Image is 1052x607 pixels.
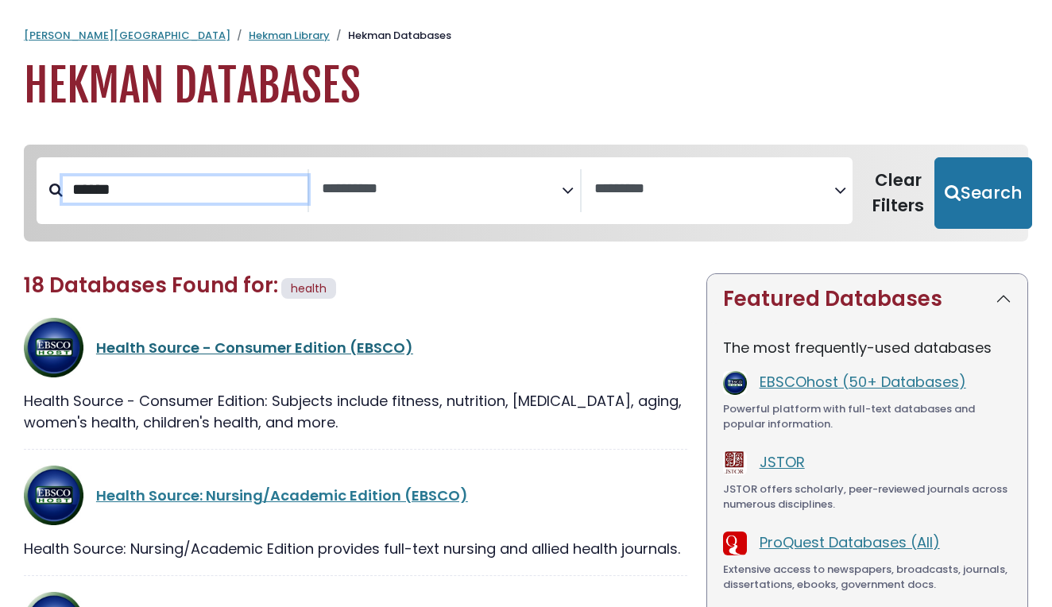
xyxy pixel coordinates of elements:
a: Health Source - Consumer Edition (EBSCO) [96,338,413,358]
div: Extensive access to newspapers, broadcasts, journals, dissertations, ebooks, government docs. [723,562,1011,593]
button: Featured Databases [707,274,1027,324]
a: Health Source: Nursing/Academic Edition (EBSCO) [96,485,468,505]
a: Hekman Library [249,28,330,43]
nav: Search filters [24,145,1028,242]
h1: Hekman Databases [24,60,1028,113]
p: The most frequently-used databases [723,337,1011,358]
textarea: Search [594,181,834,198]
a: EBSCOhost (50+ Databases) [760,372,966,392]
button: Submit for Search Results [934,157,1032,229]
nav: breadcrumb [24,28,1028,44]
button: Clear Filters [862,157,934,229]
span: health [291,280,327,296]
div: Powerful platform with full-text databases and popular information. [723,401,1011,432]
div: JSTOR offers scholarly, peer-reviewed journals across numerous disciplines. [723,481,1011,512]
div: Health Source - Consumer Edition: Subjects include fitness, nutrition, [MEDICAL_DATA], aging, wom... [24,390,687,433]
a: [PERSON_NAME][GEOGRAPHIC_DATA] [24,28,230,43]
textarea: Search [322,181,562,198]
div: Health Source: Nursing/Academic Edition provides full-text nursing and allied health journals. [24,538,687,559]
a: ProQuest Databases (All) [760,532,940,552]
a: JSTOR [760,452,805,472]
li: Hekman Databases [330,28,451,44]
span: 18 Databases Found for: [24,271,278,300]
input: Search database by title or keyword [63,176,307,203]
